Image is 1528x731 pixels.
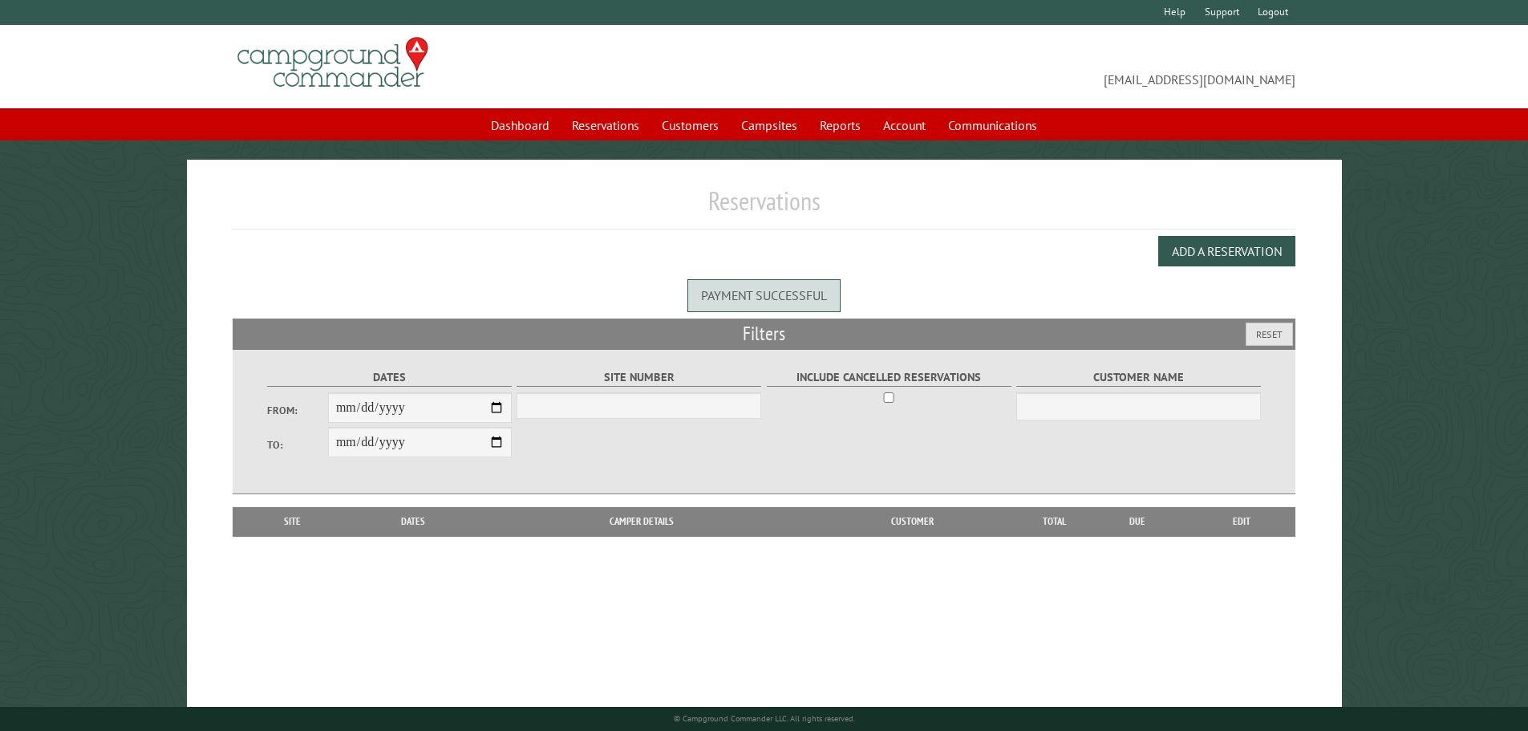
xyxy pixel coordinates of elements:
[801,507,1023,536] th: Customer
[1087,507,1188,536] th: Due
[1188,507,1296,536] th: Edit
[1158,236,1295,266] button: Add a Reservation
[1016,368,1261,387] label: Customer Name
[482,507,801,536] th: Camper Details
[873,110,935,140] a: Account
[938,110,1047,140] a: Communications
[345,507,482,536] th: Dates
[674,713,855,724] small: © Campground Commander LLC. All rights reserved.
[1023,507,1087,536] th: Total
[732,110,807,140] a: Campsites
[241,507,345,536] th: Site
[767,368,1011,387] label: Include Cancelled Reservations
[652,110,728,140] a: Customers
[764,44,1296,89] span: [EMAIL_ADDRESS][DOMAIN_NAME]
[267,403,328,418] label: From:
[810,110,870,140] a: Reports
[233,185,1296,229] h1: Reservations
[233,319,1296,349] h2: Filters
[1246,323,1293,346] button: Reset
[233,31,433,94] img: Campground Commander
[267,437,328,453] label: To:
[481,110,559,140] a: Dashboard
[562,110,649,140] a: Reservations
[517,368,761,387] label: Site Number
[687,279,841,311] div: Payment successful
[267,368,512,387] label: Dates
